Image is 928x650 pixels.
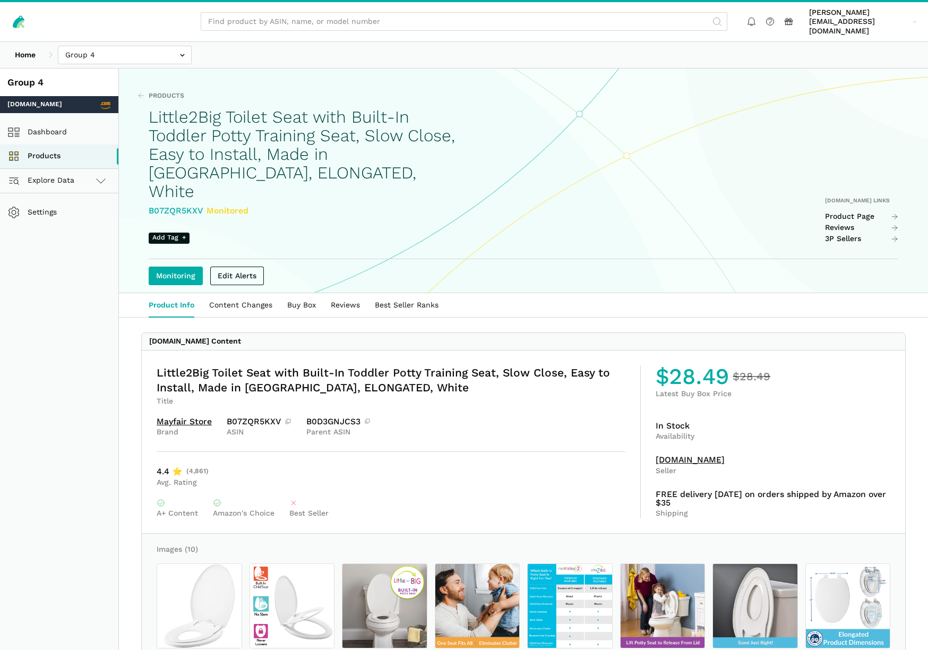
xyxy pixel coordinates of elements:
div: FREE delivery [DATE] on orders shipped by Amazon over $35 [656,490,890,507]
div: Brand [157,427,212,437]
a: Product Page [825,212,899,221]
a: Edit Alerts [210,267,264,285]
div: 4.4 ⭐ [157,467,209,476]
div: [DOMAIN_NAME] Links [825,197,899,204]
a: [PERSON_NAME][EMAIL_ADDRESS][DOMAIN_NAME] [805,6,921,38]
div: In Stock [656,422,694,430]
span: [PERSON_NAME][EMAIL_ADDRESS][DOMAIN_NAME] [809,8,909,36]
div: [DOMAIN_NAME] Content [149,337,241,346]
div: B0D3GNJCS3 [306,417,371,426]
img: 617rw5-hYnL.jpg [713,564,797,648]
div: Availability [656,432,694,441]
div: B07ZQR5KXV [149,204,459,218]
div: Latest Buy Box Price [656,389,890,399]
span: Add Tag [149,233,190,244]
div: Shipping [656,509,890,518]
input: Find product by ASIN, name, or model number [201,12,727,31]
div: Amazon's Choice [213,509,274,518]
div: ASIN [227,427,291,437]
span: 28.49 [740,367,770,386]
a: Best Seller Ranks [367,293,446,318]
a: Mayfair Store [157,417,212,426]
img: 71ZU1oIa4CL.jpg [806,564,890,648]
a: Reviews [323,293,367,318]
input: Group 4 [58,46,192,64]
a: Content Changes [202,293,280,318]
div: B07ZQR5KXV [227,417,291,426]
img: 71ceo7Mh7lL.jpg [528,564,612,648]
a: 3P Sellers [825,234,899,244]
span: Monitored [207,206,248,216]
span: 28.49 [669,365,729,388]
div: Title [157,397,625,406]
img: 51YWuNPpzaL.jpg [250,564,334,648]
span: + [182,233,186,243]
div: Seller [656,466,725,476]
div: Images (10) [157,545,890,554]
a: Products [138,91,184,101]
a: Product Info [141,293,202,318]
span: Explore Data [11,174,74,187]
img: 816knRvoKNL.jpg [435,564,520,648]
div: Parent ASIN [306,427,371,437]
div: Avg. Rating [157,478,209,487]
h1: Little2Big Toilet Seat with Built-In Toddler Potty Training Seat, Slow Close, Easy to Install, Ma... [149,108,459,201]
a: Buy Box [280,293,323,318]
a: Home [7,46,43,64]
div: A+ Content [157,509,198,518]
img: 31HepTm5yuL.jpg [157,564,242,648]
div: Group 4 [7,76,111,89]
img: 61gnThvu8AL.jpg [342,564,427,648]
span: Products [149,91,184,101]
a: [DOMAIN_NAME] [656,456,725,464]
span: $ [656,365,669,388]
div: Best Seller [289,509,329,518]
a: Reviews [825,223,899,233]
span: [DOMAIN_NAME] [7,100,62,109]
div: Little2Big Toilet Seat with Built-In Toddler Potty Training Seat, Slow Close, Easy to Install, Ma... [157,365,625,395]
img: 71zIS-rNHXL.jpg [621,564,705,648]
span: $ [733,367,740,386]
span: (4,861) [186,467,209,476]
